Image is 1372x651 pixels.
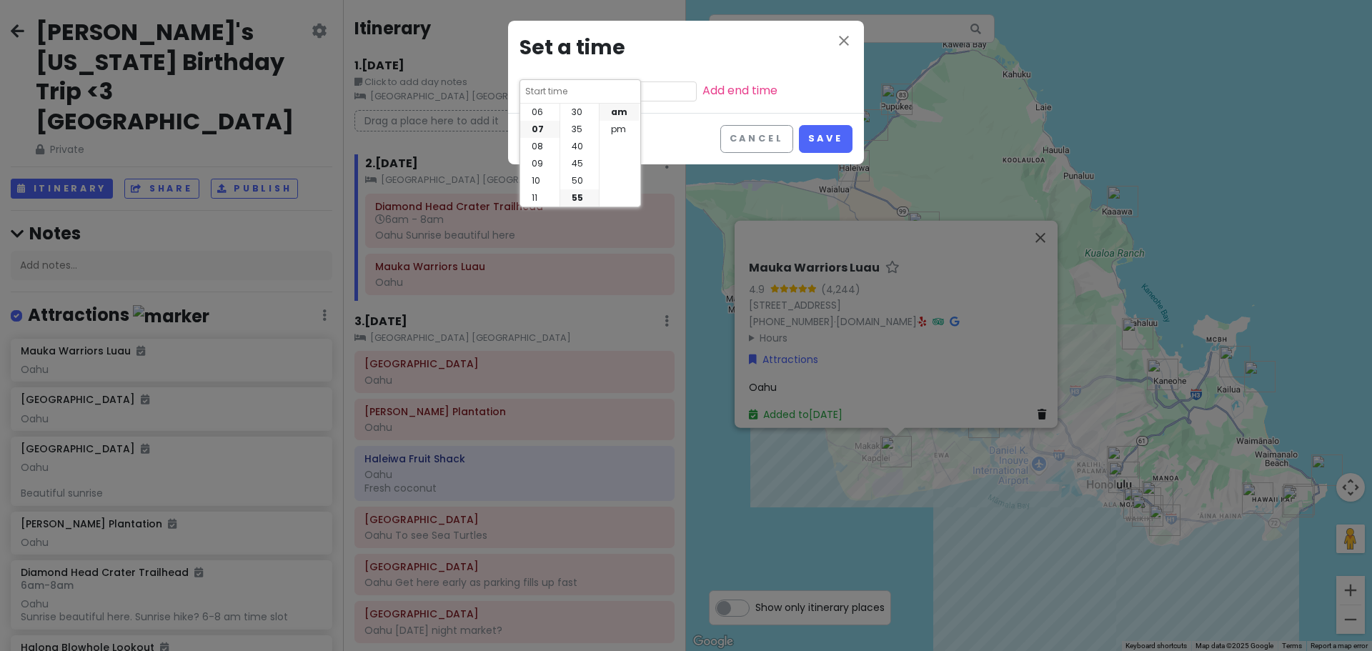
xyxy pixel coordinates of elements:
[560,172,599,189] li: 50
[835,32,852,52] button: Close
[560,104,599,121] li: 30
[560,155,599,172] li: 45
[560,138,599,155] li: 40
[525,84,636,99] input: Start time
[720,125,793,153] button: Cancel
[520,189,560,207] li: 11
[520,32,852,64] h3: Set a time
[520,104,560,121] li: 06
[799,125,852,153] button: Save
[560,121,599,138] li: 35
[835,32,852,49] i: close
[520,155,560,172] li: 09
[520,138,560,155] li: 08
[520,172,560,189] li: 10
[600,121,639,138] li: pm
[702,82,777,99] a: Add end time
[560,189,599,207] li: 55
[600,104,639,121] li: am
[520,121,560,138] li: 07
